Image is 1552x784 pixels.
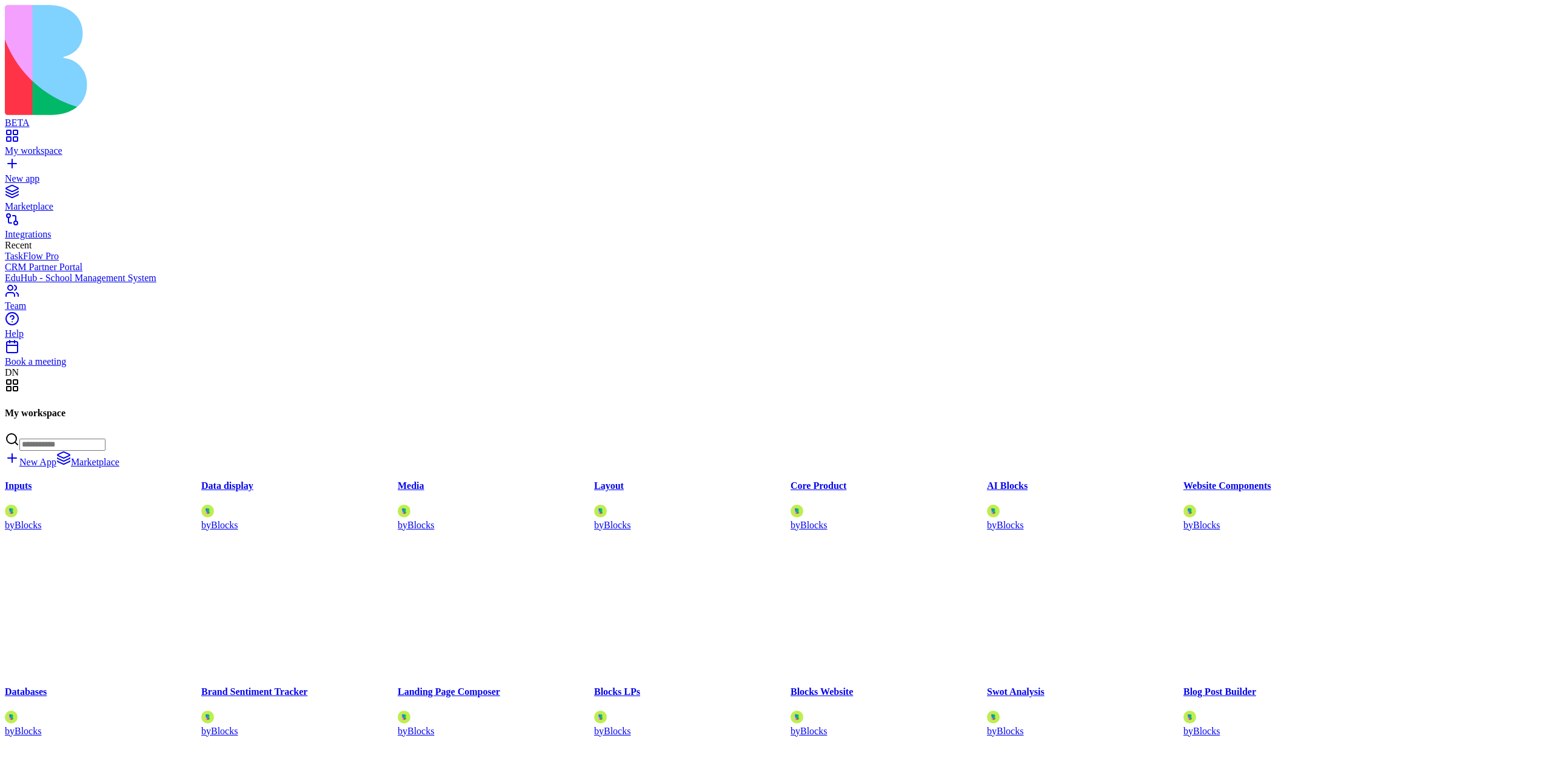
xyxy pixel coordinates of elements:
[604,725,630,736] span: Blocks
[791,686,987,697] h4: Blocks Website
[15,519,41,530] span: Blocks
[5,162,1547,184] a: New app
[5,107,1547,128] a: BETA
[791,519,800,530] span: by
[398,480,594,530] a: MediaAvatarbyBlocks
[594,504,607,517] img: Avatar
[5,5,492,115] img: logo
[398,686,594,697] h4: Landing Page Composer
[5,317,1547,339] a: Help
[5,710,18,723] img: Avatar
[5,480,201,530] a: InputsAvatarbyBlocks
[5,229,1547,240] div: Integrations
[5,457,56,467] a: New App
[5,356,1547,367] div: Book a meeting
[594,480,791,530] a: LayoutAvatarbyBlocks
[5,290,1547,311] a: Team
[201,480,398,491] h4: Data display
[800,725,827,736] span: Blocks
[5,240,32,250] span: Recent
[201,686,398,697] h4: Brand Sentiment Tracker
[201,686,398,736] a: Brand Sentiment TrackerAvatarbyBlocks
[791,725,800,736] span: by
[791,504,803,517] img: Avatar
[987,480,1183,491] h4: AI Blocks
[5,480,201,491] h4: Inputs
[5,301,1547,311] div: Team
[5,328,1547,339] div: Help
[1183,519,1193,530] span: by
[594,480,791,491] h4: Layout
[5,201,1547,212] div: Marketplace
[604,519,630,530] span: Blocks
[201,480,398,530] a: Data displayAvatarbyBlocks
[5,262,1547,273] a: CRM Partner Portal
[5,190,1547,212] a: Marketplace
[5,345,1547,367] a: Book a meeting
[398,480,594,491] h4: Media
[5,273,1547,284] a: EduHub - School Management System
[594,725,604,736] span: by
[5,218,1547,240] a: Integrations
[398,504,410,517] img: Avatar
[5,504,18,517] img: Avatar
[5,118,1547,128] div: BETA
[594,686,791,736] a: Blocks LPsAvatarbyBlocks
[987,504,1000,517] img: Avatar
[5,725,15,736] span: by
[997,519,1023,530] span: Blocks
[398,686,594,736] a: Landing Page ComposerAvatarbyBlocks
[1183,686,1380,736] a: Blog Post BuilderAvatarbyBlocks
[56,457,119,467] a: Marketplace
[987,686,1183,736] a: Swot AnalysisAvatarbyBlocks
[987,480,1183,530] a: AI BlocksAvatarbyBlocks
[201,519,211,530] span: by
[1193,519,1220,530] span: Blocks
[5,408,1547,419] h4: My workspace
[594,519,604,530] span: by
[594,686,791,697] h4: Blocks LPs
[791,710,803,723] img: Avatar
[987,519,997,530] span: by
[407,519,434,530] span: Blocks
[15,725,41,736] span: Blocks
[5,367,19,377] span: DN
[791,686,987,736] a: Blocks WebsiteAvatarbyBlocks
[5,686,201,697] h4: Databases
[5,519,15,530] span: by
[398,519,407,530] span: by
[5,251,1547,262] a: TaskFlow Pro
[800,519,827,530] span: Blocks
[5,686,201,736] a: DatabasesAvatarbyBlocks
[201,504,214,517] img: Avatar
[5,145,1547,156] div: My workspace
[1183,480,1380,530] a: Website ComponentsAvatarbyBlocks
[1183,480,1380,491] h4: Website Components
[791,480,987,530] a: Core ProductAvatarbyBlocks
[5,135,1547,156] a: My workspace
[5,173,1547,184] div: New app
[791,480,987,491] h4: Core Product
[211,519,238,530] span: Blocks
[1183,686,1380,697] h4: Blog Post Builder
[987,686,1183,697] h4: Swot Analysis
[1183,504,1196,517] img: Avatar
